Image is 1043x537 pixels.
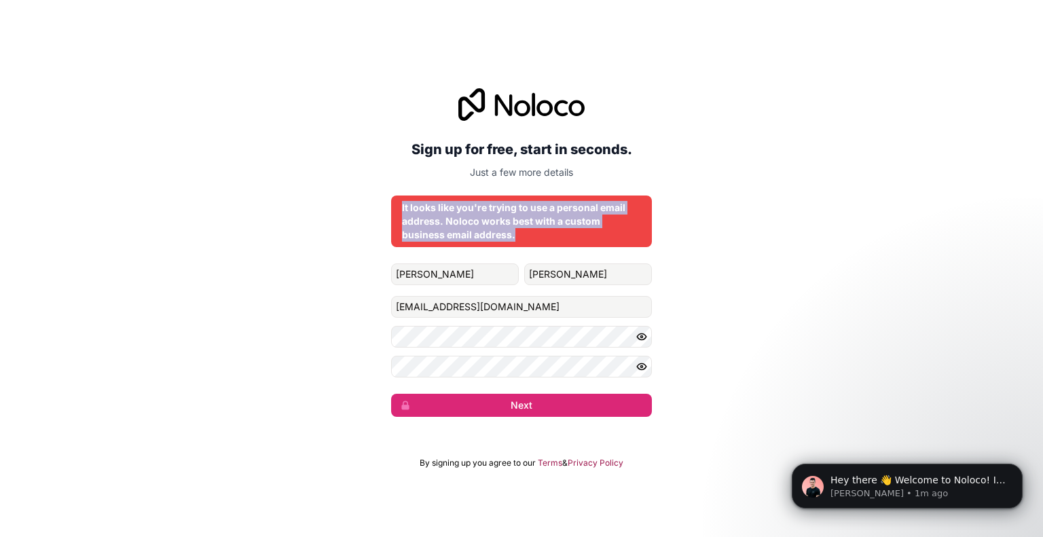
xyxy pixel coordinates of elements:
span: By signing up you agree to our [420,458,536,468]
iframe: Intercom notifications message [771,435,1043,530]
button: Next [391,394,652,417]
input: family-name [524,263,652,285]
input: given-name [391,263,519,285]
a: Privacy Policy [568,458,623,468]
input: Password [391,326,652,348]
p: Just a few more details [391,166,652,179]
a: Terms [538,458,562,468]
input: Email address [391,296,652,318]
div: It looks like you're trying to use a personal email address. Noloco works best with a custom busi... [402,201,641,242]
span: & [562,458,568,468]
h2: Sign up for free, start in seconds. [391,137,652,162]
input: Confirm password [391,356,652,377]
